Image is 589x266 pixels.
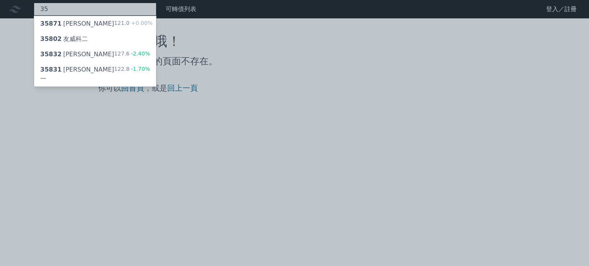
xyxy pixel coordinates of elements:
[40,35,62,42] span: 35802
[114,65,150,83] div: 122.8
[34,31,156,47] a: 35802友威科二
[40,66,62,73] span: 35831
[551,229,589,266] div: 聊天小工具
[130,66,150,72] span: -1.70%
[34,47,156,62] a: 35832[PERSON_NAME] 127.6-2.40%
[130,51,150,57] span: -2.40%
[114,19,153,28] div: 121.0
[40,20,62,27] span: 35871
[130,20,153,26] span: +0.00%
[551,229,589,266] iframe: Chat Widget
[40,51,62,58] span: 35832
[34,16,156,31] a: 35871[PERSON_NAME] 121.0+0.00%
[114,50,150,59] div: 127.6
[40,19,114,28] div: [PERSON_NAME]
[40,65,114,83] div: [PERSON_NAME]一
[34,62,156,86] a: 35831[PERSON_NAME]一 122.8-1.70%
[40,50,114,59] div: [PERSON_NAME]
[40,34,88,44] div: 友威科二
